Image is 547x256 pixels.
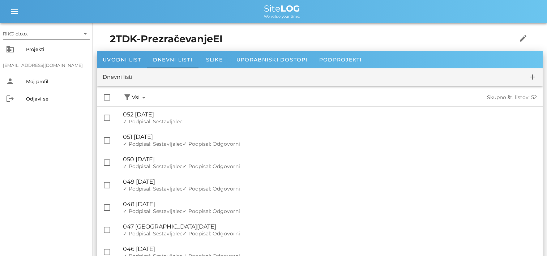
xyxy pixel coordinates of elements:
[183,141,240,147] span: ✓ Podpisal: Odgovorni
[206,56,223,63] span: Slike
[123,93,132,102] button: filter_alt
[103,56,141,63] span: Uvodni list
[236,56,308,63] span: Uporabniški dostopi
[444,178,547,256] iframe: Chat Widget
[319,56,362,63] span: Podprojekti
[123,141,183,147] span: ✓ Podpisal: Sestavljalec
[153,56,192,63] span: Dnevni listi
[10,7,19,16] i: menu
[343,94,537,101] div: Skupno št. listov: 52
[183,163,240,170] span: ✓ Podpisal: Odgovorni
[123,201,537,208] div: 048 [DATE]
[3,30,28,37] div: RIKO d.o.o.
[123,156,537,163] div: 050 [DATE]
[123,111,537,118] div: 052 [DATE]
[183,208,240,214] span: ✓ Podpisal: Odgovorni
[444,178,547,256] div: Pripomoček za klepet
[6,77,14,86] i: person
[264,3,300,14] span: Site
[123,246,537,252] div: 046 [DATE]
[123,133,537,140] div: 051 [DATE]
[103,73,132,81] div: Dnevni listi
[26,78,87,84] div: Moj profil
[6,45,14,54] i: business
[123,163,183,170] span: ✓ Podpisal: Sestavljalec
[519,34,527,43] i: edit
[6,94,14,103] i: logout
[26,46,87,52] div: Projekti
[110,32,495,47] h1: 2TDK-PrezračevanjeEI
[123,208,183,214] span: ✓ Podpisal: Sestavljalec
[123,178,537,185] div: 049 [DATE]
[183,230,240,237] span: ✓ Podpisal: Odgovorni
[3,28,90,39] div: RIKO d.o.o.
[183,185,240,192] span: ✓ Podpisal: Odgovorni
[264,14,300,19] span: We value your time.
[528,73,537,81] i: add
[81,29,90,38] i: arrow_drop_down
[26,96,87,102] div: Odjavi se
[123,223,537,230] div: 047 [GEOGRAPHIC_DATA][DATE]
[123,118,183,125] span: ✓ Podpisal: Sestavljalec
[123,230,183,237] span: ✓ Podpisal: Sestavljalec
[132,93,148,102] span: Vsi
[281,3,300,14] b: LOG
[140,93,148,102] i: arrow_drop_down
[123,185,183,192] span: ✓ Podpisal: Sestavljalec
